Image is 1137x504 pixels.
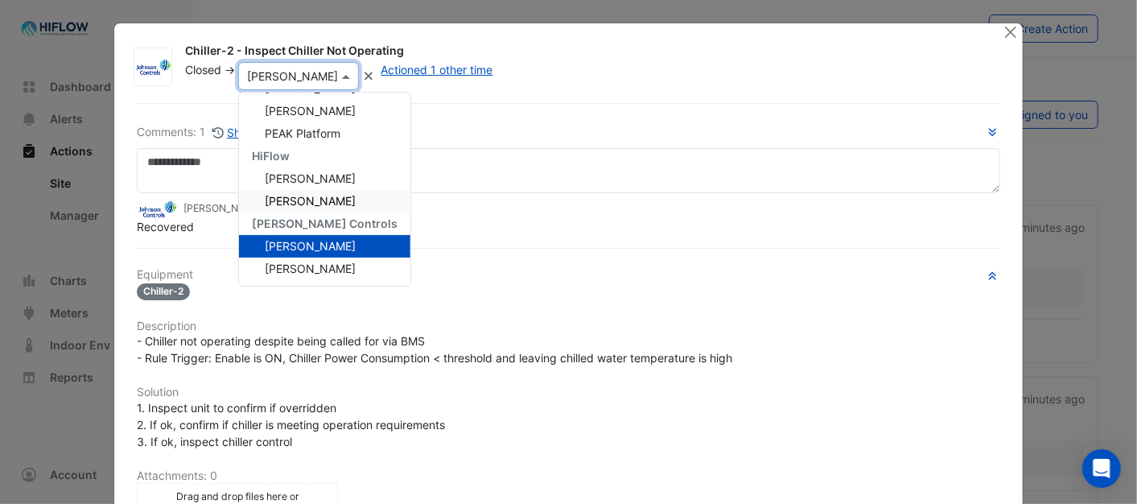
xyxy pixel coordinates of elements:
[252,217,398,230] span: [PERSON_NAME] Controls
[176,490,299,502] small: Drag and drop files here or
[225,63,235,76] span: ->
[265,104,356,118] span: [PERSON_NAME]
[137,268,999,282] h6: Equipment
[212,123,299,142] button: Show Activity
[137,200,177,218] img: Johnson Controls
[252,149,290,163] span: HiFlow
[137,320,999,333] h6: Description
[185,63,221,76] span: Closed
[381,63,493,76] a: Actioned 1 other time
[137,386,999,399] h6: Solution
[137,283,190,300] span: Chiller-2
[137,123,299,142] div: Comments: 1
[265,239,356,253] span: [PERSON_NAME]
[1003,23,1020,40] button: Close
[137,220,194,233] span: Recovered
[183,201,340,216] small: [PERSON_NAME] -
[137,334,732,365] span: - Chiller not operating despite being called for via BMS - Rule Trigger: Enable is ON, Chiller Po...
[185,43,983,62] div: Chiller-2 - Inspect Chiller Not Operating
[239,93,410,286] div: Options List
[137,469,999,483] h6: Attachments: 0
[265,171,356,185] span: [PERSON_NAME]
[265,194,356,208] span: [PERSON_NAME]
[265,262,356,275] span: [PERSON_NAME]
[134,59,171,75] img: Johnson Controls
[1082,449,1121,488] div: Open Intercom Messenger
[137,401,445,448] span: 1. Inspect unit to confirm if overridden 2. If ok, confirm if chiller is meeting operation requir...
[265,126,340,140] span: PEAK Platform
